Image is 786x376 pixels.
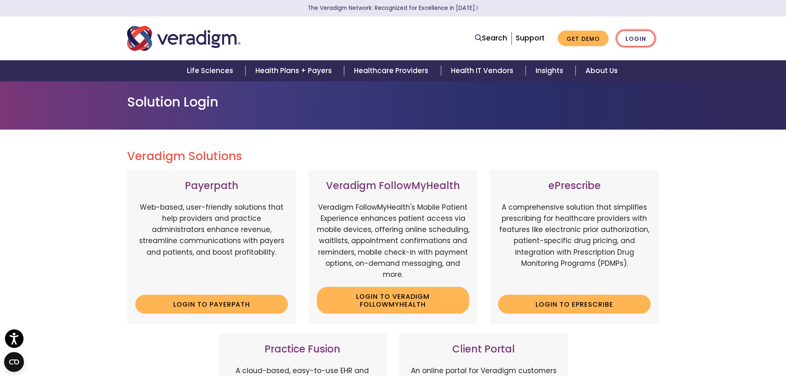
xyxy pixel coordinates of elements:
a: Healthcare Providers [344,60,441,81]
a: Login to Veradigm FollowMyHealth [317,287,470,314]
p: Web-based, user-friendly solutions that help providers and practice administrators enhance revenu... [135,202,288,289]
a: The Veradigm Network: Recognized for Excellence in [DATE]Learn More [308,4,479,12]
p: Veradigm FollowMyHealth's Mobile Patient Experience enhances patient access via mobile devices, o... [317,202,470,280]
a: Login to ePrescribe [498,295,651,314]
h2: Veradigm Solutions [127,149,659,163]
a: Search [475,33,507,44]
img: Veradigm logo [127,25,241,52]
a: Login to Payerpath [135,295,288,314]
a: Health IT Vendors [441,60,526,81]
a: Support [516,33,545,43]
button: Open CMP widget [4,352,24,372]
h3: Veradigm FollowMyHealth [317,180,470,192]
h3: Practice Fusion [226,343,379,355]
a: About Us [576,60,628,81]
a: Get Demo [558,31,609,47]
a: Login [616,30,655,47]
iframe: Drift Chat Widget [628,317,776,366]
a: Health Plans + Payers [245,60,344,81]
h1: Solution Login [127,94,659,110]
h3: Payerpath [135,180,288,192]
h3: Client Portal [408,343,560,355]
p: A comprehensive solution that simplifies prescribing for healthcare providers with features like ... [498,202,651,289]
a: Life Sciences [177,60,245,81]
h3: ePrescribe [498,180,651,192]
a: Insights [526,60,576,81]
span: Learn More [475,4,479,12]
